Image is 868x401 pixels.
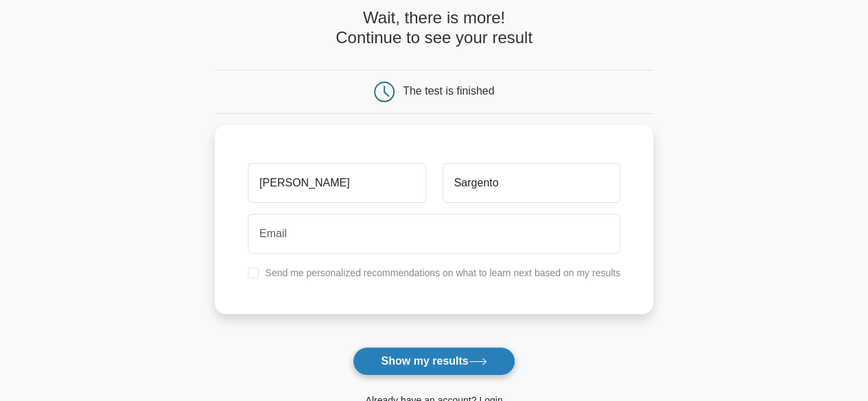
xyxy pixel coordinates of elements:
[248,214,620,254] input: Email
[215,8,653,48] h4: Wait, there is more! Continue to see your result
[403,85,494,97] div: The test is finished
[443,163,620,203] input: Last name
[248,163,425,203] input: First name
[353,347,515,376] button: Show my results
[265,267,620,278] label: Send me personalized recommendations on what to learn next based on my results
